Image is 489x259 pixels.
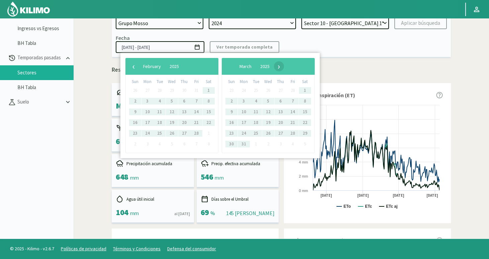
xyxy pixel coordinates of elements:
[275,139,286,149] span: 3
[61,246,106,252] a: Políticas de privacidad
[154,139,165,149] span: 4
[197,190,279,222] kil-mini-card: report-summary-cards.DAYS_ABOVE_THRESHOLD
[365,204,372,209] text: ETc
[275,96,286,107] span: 6
[139,61,165,71] button: February
[287,107,298,117] span: 14
[203,85,214,96] span: 1
[129,61,139,71] button: ‹
[251,117,261,128] span: 18
[299,189,308,193] text: 0 mm
[287,78,299,85] th: weekday
[251,128,261,139] span: 25
[154,128,165,139] span: 25
[167,128,177,139] span: 26
[300,117,310,128] span: 22
[113,246,161,252] a: Términos y Condiciones
[142,128,153,139] span: 24
[226,107,237,117] span: 9
[16,54,64,62] p: Temporadas pasadas
[210,210,215,216] span: %
[300,85,310,96] span: 1
[203,117,214,128] span: 22
[170,63,179,69] span: 2025
[297,91,355,99] span: Evapotranspiración (ET)
[116,159,190,168] div: Precipitación acumulada
[201,172,213,182] span: 546
[167,117,177,128] span: 19
[225,62,284,68] bs-datepicker-navigation-view: ​ ​ ​
[154,85,165,96] span: 28
[191,117,202,128] span: 21
[17,84,74,90] a: BH Tabla
[167,246,216,252] a: Defensa del consumidor
[275,107,286,117] span: 13
[275,85,286,96] span: 27
[203,128,214,139] span: 1
[191,107,202,117] span: 14
[235,61,256,71] button: March
[202,78,215,85] th: weekday
[143,63,161,69] span: February
[251,96,261,107] span: 4
[179,117,190,128] span: 20
[251,85,261,96] span: 25
[129,62,193,68] bs-datepicker-navigation-view: ​ ​ ​
[17,25,74,31] a: Ingresos vs Egresos
[238,117,249,128] span: 17
[226,139,237,149] span: 30
[167,107,177,117] span: 12
[116,195,190,203] div: Agua útil inicial
[116,41,204,53] input: dd/mm/yyyy - dd/mm/yyyy
[116,172,128,182] span: 648
[17,70,74,76] a: Sectores
[154,96,165,107] span: 4
[251,107,261,117] span: 11
[250,78,262,85] th: weekday
[262,78,275,85] th: weekday
[275,117,286,128] span: 20
[154,78,166,85] th: weekday
[201,159,275,168] div: Precip. efectiva acumulada
[287,96,298,107] span: 7
[238,107,249,117] span: 10
[260,63,270,69] span: 2025
[226,209,275,217] div: 145 [PERSON_NAME]
[179,96,190,107] span: 6
[130,85,140,96] span: 26
[7,245,58,252] span: © 2025 - Kilimo - v2.6.7
[166,78,178,85] th: weekday
[263,85,274,96] span: 26
[300,139,310,149] span: 5
[130,107,140,117] span: 9
[179,85,190,96] span: 30
[263,96,274,107] span: 5
[287,117,298,128] span: 21
[275,128,286,139] span: 27
[141,78,154,85] th: weekday
[190,78,203,85] th: weekday
[60,53,260,158] bs-daterangepicker-container: calendar
[203,107,214,117] span: 15
[393,193,404,198] text: [DATE]
[129,78,141,85] th: weekday
[263,139,274,149] span: 2
[179,107,190,117] span: 13
[225,78,238,85] th: weekday
[116,35,130,41] div: Fecha
[251,139,261,149] span: 1
[263,117,274,128] span: 19
[154,107,165,117] span: 11
[320,193,332,198] text: [DATE]
[357,193,369,198] text: [DATE]
[17,40,74,46] a: BH Tabla
[297,237,347,245] span: Índice de vegetación
[130,96,140,107] span: 2
[201,207,209,217] span: 69
[287,85,298,96] span: 28
[287,139,298,149] span: 4
[287,128,298,139] span: 28
[238,85,249,96] span: 24
[130,128,140,139] span: 23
